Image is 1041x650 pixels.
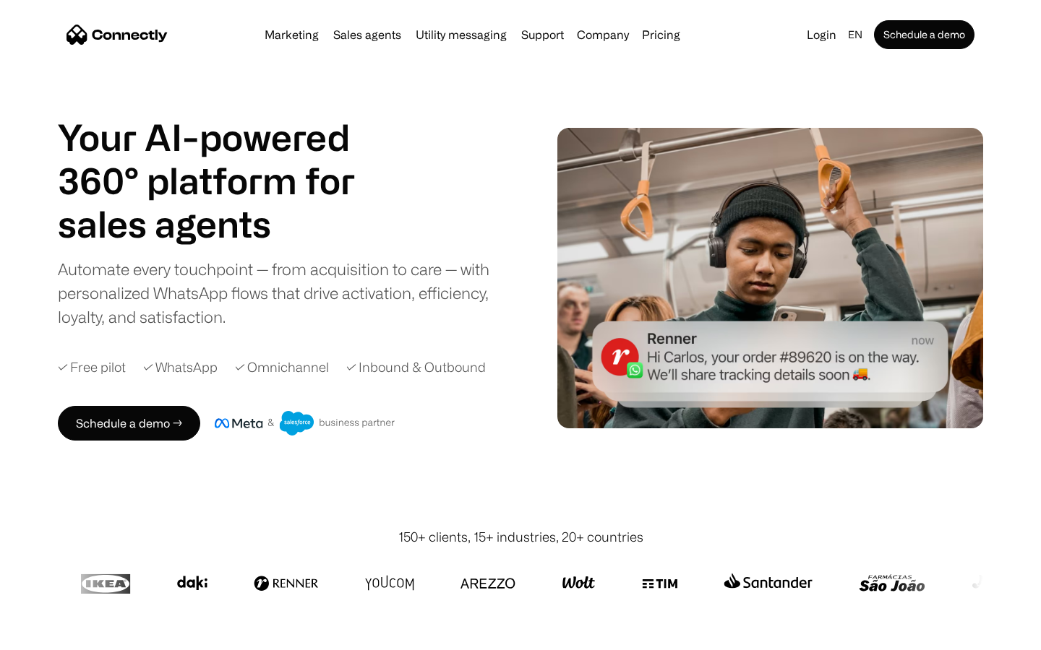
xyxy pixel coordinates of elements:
[398,527,643,547] div: 150+ clients, 15+ industries, 20+ countries
[215,411,395,435] img: Meta and Salesforce business partner badge.
[874,20,974,49] a: Schedule a demo
[346,357,486,377] div: ✓ Inbound & Outbound
[58,116,390,202] h1: Your AI-powered 360° platform for
[58,406,200,441] a: Schedule a demo →
[327,29,407,40] a: Sales agents
[143,357,218,377] div: ✓ WhatsApp
[848,25,862,45] div: en
[58,202,390,246] h1: sales agents
[58,357,126,377] div: ✓ Free pilot
[29,625,87,645] ul: Language list
[259,29,325,40] a: Marketing
[14,623,87,645] aside: Language selected: English
[58,257,513,329] div: Automate every touchpoint — from acquisition to care — with personalized WhatsApp flows that driv...
[636,29,686,40] a: Pricing
[801,25,842,45] a: Login
[515,29,570,40] a: Support
[577,25,629,45] div: Company
[410,29,513,40] a: Utility messaging
[235,357,329,377] div: ✓ Omnichannel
